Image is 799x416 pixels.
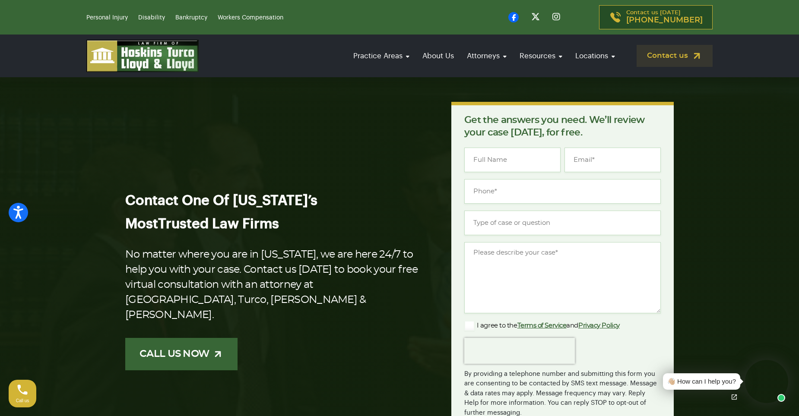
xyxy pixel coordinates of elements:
p: Get the answers you need. We’ll review your case [DATE], for free. [464,114,661,139]
span: [PHONE_NUMBER] [626,16,703,25]
a: Workers Compensation [218,15,283,21]
span: Call us [16,398,29,403]
a: Terms of Service [517,322,567,329]
a: CALL US NOW [125,338,238,370]
span: Trusted Law Firms [158,217,279,231]
a: Resources [515,44,567,68]
a: Contact us [637,45,713,67]
span: Most [125,217,158,231]
a: Privacy Policy [578,322,620,329]
input: Full Name [464,148,561,172]
img: logo [86,40,199,72]
a: Disability [138,15,165,21]
p: No matter where you are in [US_STATE], we are here 24/7 to help you with your case. Contact us [D... [125,247,424,323]
iframe: reCAPTCHA [464,338,575,364]
a: Bankruptcy [175,15,207,21]
p: Contact us [DATE] [626,10,703,25]
a: Practice Areas [349,44,414,68]
a: Locations [571,44,619,68]
input: Phone* [464,179,661,204]
span: Contact One Of [US_STATE]’s [125,194,317,208]
input: Type of case or question [464,211,661,235]
label: I agree to the and [464,321,620,331]
a: Contact us [DATE][PHONE_NUMBER] [599,5,713,29]
a: Personal Injury [86,15,128,21]
div: 👋🏼 How can I help you? [667,377,736,387]
a: Open chat [725,388,743,406]
a: Attorneys [463,44,511,68]
img: arrow-up-right-light.svg [212,349,223,359]
input: Email* [564,148,661,172]
a: About Us [418,44,458,68]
